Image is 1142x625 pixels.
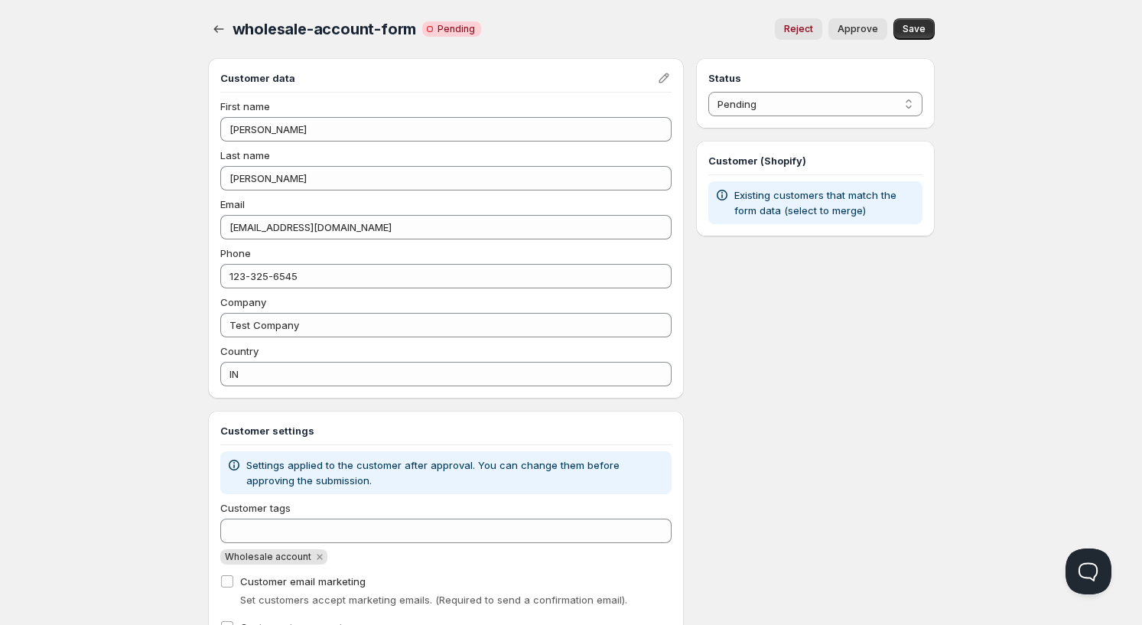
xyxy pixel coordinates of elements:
h3: Status [708,70,922,86]
span: First name [220,100,270,112]
span: Email [220,198,245,210]
input: First name [220,117,672,142]
span: Reject [784,23,813,35]
span: Company [220,296,266,308]
span: Approve [838,23,878,35]
span: Customer tags [220,502,291,514]
span: wholesale-account-form [233,20,417,38]
p: Existing customers that match the form data (select to merge) [734,187,916,218]
h3: Customer data [220,70,657,86]
button: Approve [828,18,887,40]
span: Set customers accept marketing emails. (Required to send a confirmation email). [240,594,627,606]
input: Phone [220,264,672,288]
h3: Customer (Shopify) [708,153,922,168]
span: Pending [438,23,475,35]
span: Last name [220,149,270,161]
span: Wholesale account [225,551,311,562]
input: Country [220,362,672,386]
span: Save [903,23,926,35]
iframe: Help Scout Beacon - Open [1066,549,1111,594]
input: Last name [220,166,672,190]
input: Email [220,215,672,239]
h3: Customer settings [220,423,672,438]
button: Edit [653,67,675,89]
button: Reject [775,18,822,40]
button: Save [893,18,935,40]
span: Phone [220,247,251,259]
button: Remove Wholesale account [313,550,327,564]
span: Country [220,345,259,357]
input: Company [220,313,672,337]
span: Customer email marketing [240,575,366,588]
p: Settings applied to the customer after approval. You can change them before approving the submiss... [246,457,666,488]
